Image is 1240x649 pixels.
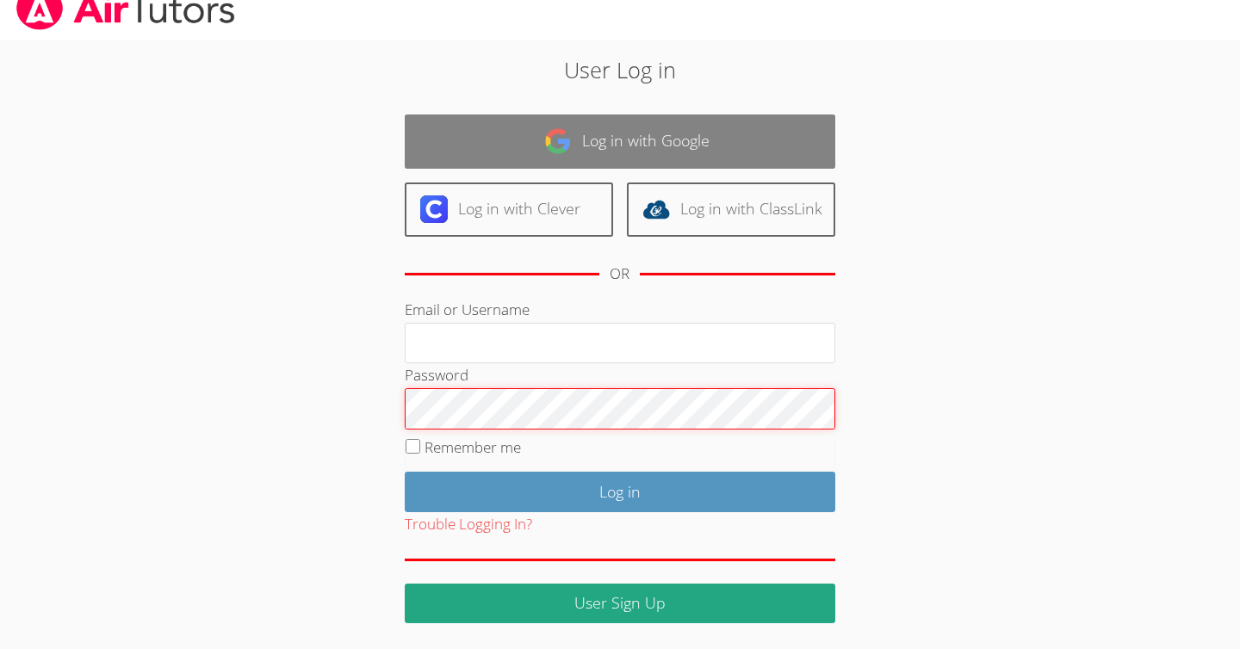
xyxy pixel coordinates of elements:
[420,195,448,223] img: clever-logo-6eab21bc6e7a338710f1a6ff85c0baf02591cd810cc4098c63d3a4b26e2feb20.svg
[610,262,629,287] div: OR
[405,512,532,537] button: Trouble Logging In?
[425,437,521,457] label: Remember me
[544,127,572,155] img: google-logo-50288ca7cdecda66e5e0955fdab243c47b7ad437acaf1139b6f446037453330a.svg
[642,195,670,223] img: classlink-logo-d6bb404cc1216ec64c9a2012d9dc4662098be43eaf13dc465df04b49fa7ab582.svg
[405,584,835,624] a: User Sign Up
[285,53,955,86] h2: User Log in
[405,300,530,319] label: Email or Username
[405,365,468,385] label: Password
[627,182,835,237] a: Log in with ClassLink
[405,114,835,169] a: Log in with Google
[405,472,835,512] input: Log in
[405,182,613,237] a: Log in with Clever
